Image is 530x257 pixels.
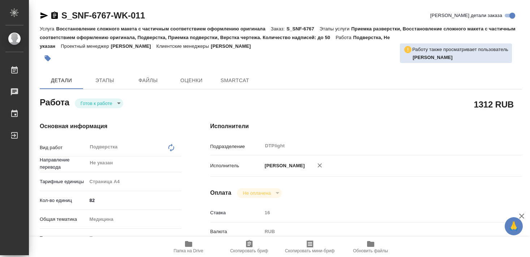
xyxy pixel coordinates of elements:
p: Работа [336,35,353,40]
span: Папка на Drive [174,248,203,253]
div: RUB [262,226,496,238]
p: [PERSON_NAME] [211,43,256,49]
span: [PERSON_NAME] детали заказа [430,12,502,19]
p: [PERSON_NAME] [262,162,305,169]
p: Этапы услуги [320,26,352,31]
div: Готов к работе [75,98,123,108]
button: Не оплачена [241,190,273,196]
div: Страница А4 [87,176,181,188]
p: Вид работ [40,144,87,151]
p: Направление перевода [40,156,87,171]
p: Тематика [40,235,87,242]
span: Файлы [131,76,165,85]
h2: Работа [40,95,69,108]
p: Работу также просматривает пользователь [412,46,508,53]
p: Общая тематика [40,216,87,223]
h4: Основная информация [40,122,181,131]
span: Обновить файлы [353,248,388,253]
h2: 1312 RUB [474,98,514,110]
button: Готов к работе [78,100,115,106]
p: Кол-во единиц [40,197,87,204]
span: Скопировать бриф [230,248,268,253]
p: [PERSON_NAME] [111,43,156,49]
div: Готов к работе [237,188,281,198]
div: Медицина [87,213,181,226]
p: Валюта [210,228,262,235]
button: Скопировать ссылку [50,11,59,20]
p: Горшкова Валентина [413,54,508,61]
span: Этапы [87,76,122,85]
p: Заказ: [271,26,286,31]
button: Скопировать мини-бриф [280,237,340,257]
p: Исполнитель [210,162,262,169]
span: SmartCat [217,76,252,85]
p: S_SNF-6767 [286,26,320,31]
span: Детали [44,76,79,85]
input: ✎ Введи что-нибудь [87,195,181,206]
button: Удалить исполнителя [312,157,328,173]
span: 🙏 [508,219,520,234]
input: Пустое поле [262,207,496,218]
p: Подразделение [210,143,262,150]
button: Добавить тэг [40,50,56,66]
p: Восстановление сложного макета с частичным соответствием оформлению оригинала [56,26,271,31]
button: Скопировать бриф [219,237,280,257]
p: Услуга [40,26,56,31]
p: Ставка [210,209,262,216]
div: Производство лекарственных препаратов [87,232,181,244]
h4: Оплата [210,189,232,197]
h4: Исполнители [210,122,522,131]
button: Папка на Drive [158,237,219,257]
button: Скопировать ссылку для ЯМессенджера [40,11,48,20]
span: Скопировать мини-бриф [285,248,335,253]
b: [PERSON_NAME] [413,55,453,60]
button: Обновить файлы [340,237,401,257]
a: S_SNF-6767-WK-011 [61,10,145,20]
button: 🙏 [505,217,523,235]
p: Клиентские менеджеры [156,43,211,49]
p: Проектный менеджер [61,43,111,49]
p: Тарифные единицы [40,178,87,185]
span: Оценки [174,76,209,85]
